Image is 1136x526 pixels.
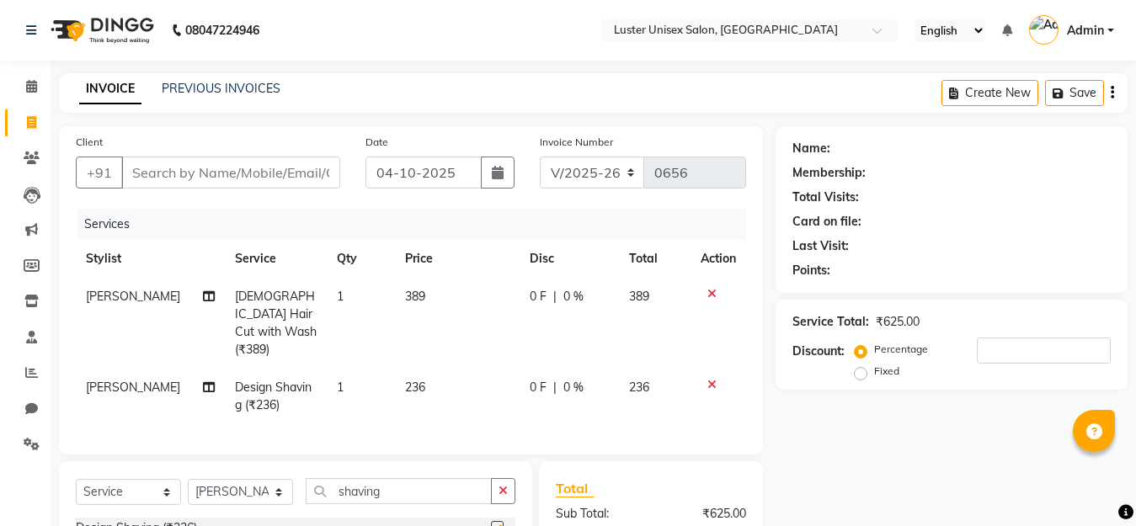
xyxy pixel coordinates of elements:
button: Create New [941,80,1038,106]
a: INVOICE [79,74,141,104]
button: Save [1045,80,1104,106]
div: Points: [792,262,830,279]
input: Search or Scan [306,478,492,504]
span: Total [556,480,595,497]
div: ₹625.00 [876,313,920,331]
div: Card on file: [792,213,861,231]
input: Search by Name/Mobile/Email/Code [121,157,340,189]
span: Admin [1067,22,1104,40]
label: Invoice Number [540,135,613,150]
th: Qty [327,240,395,278]
div: Membership: [792,164,866,182]
label: Client [76,135,103,150]
th: Service [225,240,328,278]
label: Date [365,135,388,150]
b: 08047224946 [185,7,259,54]
span: Design Shaving (₹236) [235,380,312,412]
label: Fixed [874,364,899,379]
span: 0 % [563,288,584,306]
span: [PERSON_NAME] [86,289,180,304]
span: 0 F [530,379,547,396]
span: 236 [405,380,425,395]
span: | [553,379,557,396]
span: [PERSON_NAME] [86,380,180,395]
a: PREVIOUS INVOICES [162,81,280,96]
span: | [553,288,557,306]
button: +91 [76,157,123,189]
th: Price [395,240,520,278]
div: Sub Total: [543,505,651,523]
div: Last Visit: [792,237,849,255]
th: Stylist [76,240,225,278]
th: Total [619,240,691,278]
span: 1 [337,289,344,304]
div: Discount: [792,343,845,360]
div: Service Total: [792,313,869,331]
div: ₹625.00 [651,505,759,523]
img: logo [43,7,158,54]
span: [DEMOGRAPHIC_DATA] Hair Cut with Wash (₹389) [235,289,317,357]
span: 389 [405,289,425,304]
span: 0 % [563,379,584,396]
span: 389 [629,289,649,304]
span: 0 F [530,288,547,306]
div: Total Visits: [792,189,859,206]
span: 236 [629,380,649,395]
img: Admin [1029,15,1059,45]
div: Name: [792,140,830,157]
th: Disc [520,240,619,278]
label: Percentage [874,342,928,357]
th: Action [691,240,746,278]
span: 1 [337,380,344,395]
div: Services [77,209,759,240]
